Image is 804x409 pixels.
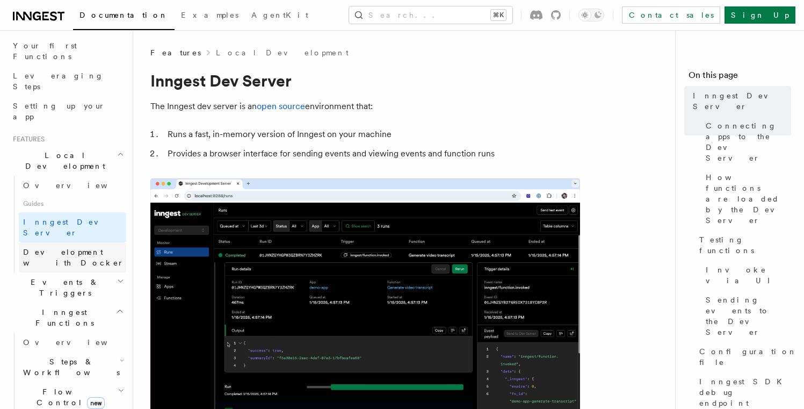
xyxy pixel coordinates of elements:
[19,386,118,408] span: Flow Control
[216,47,349,58] a: Local Development
[150,47,201,58] span: Features
[695,342,791,372] a: Configuration file
[251,11,308,19] span: AgentKit
[9,150,117,171] span: Local Development
[349,6,512,24] button: Search...⌘K
[578,9,604,21] button: Toggle dark mode
[706,295,791,338] span: Sending events to the Dev Server
[689,69,791,86] h4: On this page
[491,10,506,20] kbd: ⌘K
[175,3,245,29] a: Examples
[23,248,124,267] span: Development with Docker
[19,242,126,272] a: Development with Docker
[23,218,115,237] span: Inngest Dev Server
[13,41,77,61] span: Your first Functions
[701,168,791,230] a: How functions are loaded by the Dev Server
[150,99,580,114] p: The Inngest dev server is an environment that:
[79,11,168,19] span: Documentation
[725,6,795,24] a: Sign Up
[706,264,791,286] span: Invoke via UI
[699,234,791,256] span: Testing functions
[693,90,791,112] span: Inngest Dev Server
[9,66,126,96] a: Leveraging Steps
[19,176,126,195] a: Overview
[19,333,126,352] a: Overview
[689,86,791,116] a: Inngest Dev Server
[706,120,791,163] span: Connecting apps to the Dev Server
[9,176,126,272] div: Local Development
[23,338,134,347] span: Overview
[19,352,126,382] button: Steps & Workflows
[181,11,238,19] span: Examples
[245,3,315,29] a: AgentKit
[13,102,105,121] span: Setting up your app
[13,71,104,91] span: Leveraging Steps
[19,212,126,242] a: Inngest Dev Server
[699,346,797,368] span: Configuration file
[23,181,134,190] span: Overview
[9,96,126,126] a: Setting up your app
[164,127,580,142] li: Runs a fast, in-memory version of Inngest on your machine
[87,397,105,409] span: new
[701,116,791,168] a: Connecting apps to the Dev Server
[701,260,791,290] a: Invoke via UI
[257,101,305,111] a: open source
[706,172,791,226] span: How functions are loaded by the Dev Server
[19,195,126,212] span: Guides
[9,146,126,176] button: Local Development
[150,71,580,90] h1: Inngest Dev Server
[9,277,117,298] span: Events & Triggers
[695,230,791,260] a: Testing functions
[699,376,791,408] span: Inngest SDK debug endpoint
[19,356,120,378] span: Steps & Workflows
[73,3,175,30] a: Documentation
[9,36,126,66] a: Your first Functions
[164,146,580,161] li: Provides a browser interface for sending events and viewing events and function runs
[9,307,116,328] span: Inngest Functions
[9,135,45,143] span: Features
[9,272,126,303] button: Events & Triggers
[701,290,791,342] a: Sending events to the Dev Server
[9,303,126,333] button: Inngest Functions
[622,6,720,24] a: Contact sales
